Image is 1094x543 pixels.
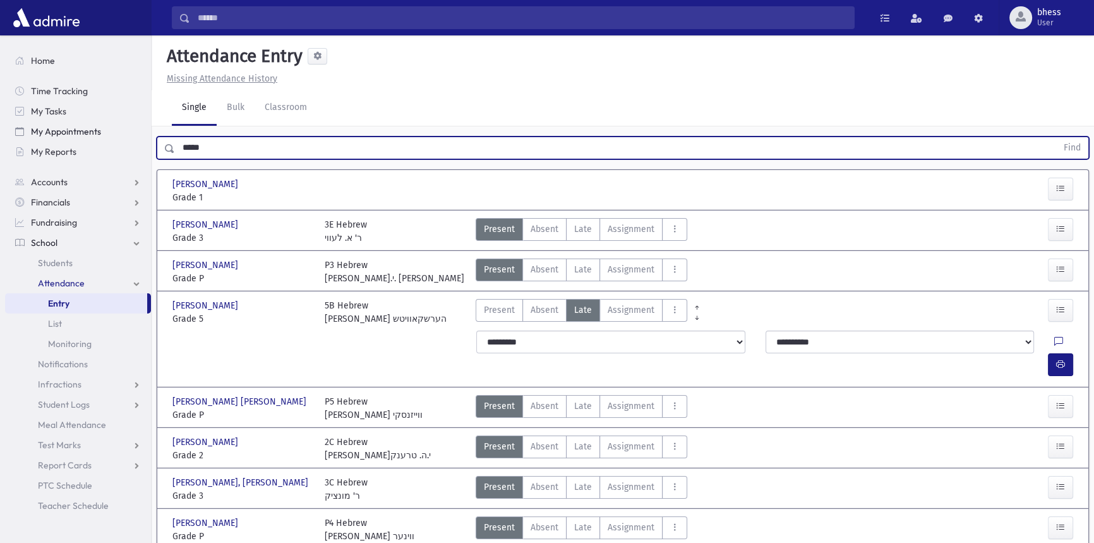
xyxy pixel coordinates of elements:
span: Monitoring [48,338,92,350]
a: Infractions [5,374,151,394]
a: Attendance [5,273,151,293]
div: P3 Hebrew [PERSON_NAME].י. [PERSON_NAME] [325,259,464,285]
span: Absent [531,223,558,236]
a: Teacher Schedule [5,496,151,516]
div: AttTypes [476,436,687,462]
span: Students [38,257,73,269]
span: Grade 3 [172,231,312,245]
span: Absent [531,303,558,317]
span: Present [484,440,515,453]
span: Present [484,263,515,276]
div: AttTypes [476,259,687,285]
u: Missing Attendance History [167,73,277,84]
div: 5B Hebrew [PERSON_NAME] הערשקאוויטש [325,299,447,326]
span: Present [484,521,515,534]
a: My Reports [5,142,151,162]
span: Infractions [38,379,81,390]
span: Late [574,303,592,317]
span: Late [574,223,592,236]
div: P5 Hebrew [PERSON_NAME] ווייזנסקי [325,395,423,422]
span: [PERSON_NAME] [172,436,241,449]
a: Financials [5,192,151,212]
span: Entry [48,298,69,309]
span: Assignment [608,440,654,453]
div: AttTypes [476,476,687,503]
div: AttTypes [476,299,687,326]
span: Present [484,400,515,413]
a: Notifications [5,354,151,374]
a: Monitoring [5,334,151,354]
span: Assignment [608,223,654,236]
span: [PERSON_NAME], [PERSON_NAME] [172,476,311,489]
span: [PERSON_NAME] [172,259,241,272]
span: Fundraising [31,217,77,228]
span: My Tasks [31,106,66,117]
span: Late [574,440,592,453]
span: Student Logs [38,399,90,410]
button: Find [1056,137,1088,159]
span: My Appointments [31,126,101,137]
a: Single [172,90,217,126]
span: Grade P [172,272,312,285]
span: [PERSON_NAME] [172,178,241,191]
a: Entry [5,293,147,314]
span: Accounts [31,176,68,188]
span: [PERSON_NAME] [172,516,241,530]
span: Home [31,55,55,66]
span: List [48,318,62,329]
span: Notifications [38,358,88,370]
span: Financials [31,197,70,208]
span: Late [574,263,592,276]
span: Present [484,303,515,317]
a: Fundraising [5,212,151,233]
a: Bulk [217,90,255,126]
input: Search [190,6,854,29]
span: Time Tracking [31,85,88,97]
span: Grade 1 [172,191,312,204]
span: Grade 2 [172,449,312,462]
span: [PERSON_NAME] [PERSON_NAME] [172,395,309,408]
span: Absent [531,521,558,534]
a: Time Tracking [5,81,151,101]
span: Absent [531,440,558,453]
span: Late [574,400,592,413]
span: [PERSON_NAME] [172,299,241,312]
div: AttTypes [476,516,687,543]
a: List [5,314,151,334]
span: PTC Schedule [38,480,92,491]
a: Student Logs [5,394,151,415]
span: Report Cards [38,460,92,471]
a: Students [5,253,151,273]
a: Missing Attendance History [162,73,277,84]
span: School [31,237,57,248]
div: AttTypes [476,218,687,245]
a: PTC Schedule [5,475,151,496]
span: My Reports [31,146,76,157]
span: Assignment [608,480,654,494]
div: 2C Hebrew [PERSON_NAME]י.ה. טרענק [325,436,431,462]
span: Late [574,480,592,494]
div: 3C Hebrew ר' מונציק [325,476,368,503]
span: Grade P [172,408,312,422]
span: Assignment [608,263,654,276]
span: bhess [1037,8,1061,18]
a: Home [5,51,151,71]
div: AttTypes [476,395,687,422]
span: Present [484,480,515,494]
span: Attendance [38,278,85,289]
span: [PERSON_NAME] [172,218,241,231]
a: Accounts [5,172,151,192]
span: Grade P [172,530,312,543]
span: User [1037,18,1061,28]
div: P4 Hebrew [PERSON_NAME] ווינער [325,516,414,543]
a: School [5,233,151,253]
span: Absent [531,480,558,494]
a: Meal Attendance [5,415,151,435]
span: Grade 3 [172,489,312,503]
div: 3E Hebrew ר' א. לעווי [325,218,367,245]
span: Assignment [608,303,654,317]
a: Report Cards [5,455,151,475]
a: My Appointments [5,121,151,142]
span: Teacher Schedule [38,500,109,511]
span: Present [484,223,515,236]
